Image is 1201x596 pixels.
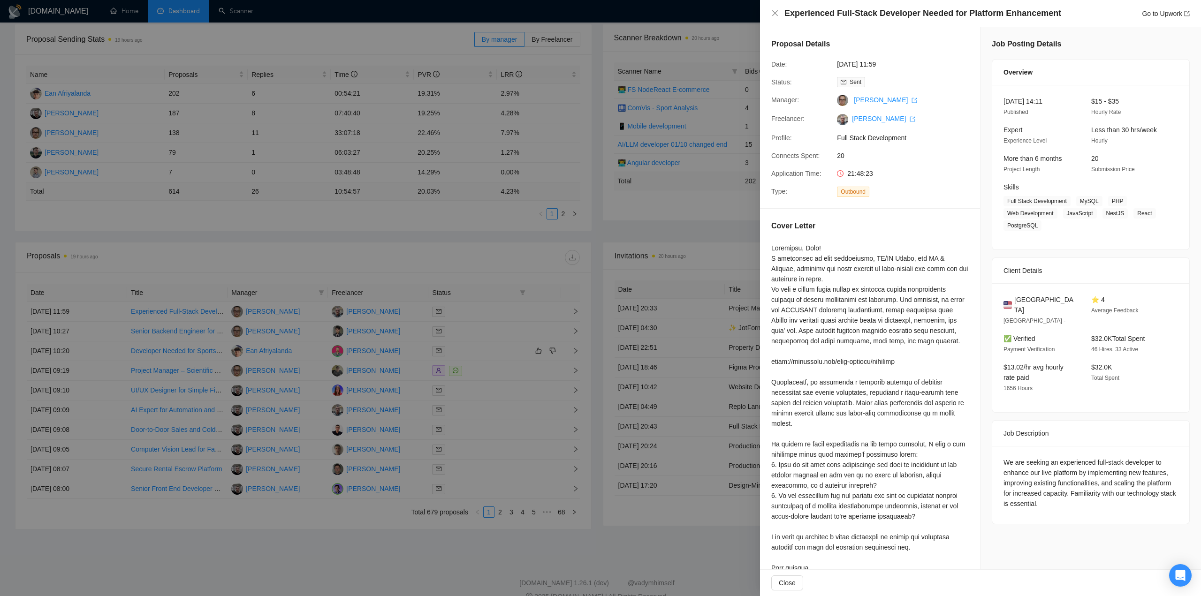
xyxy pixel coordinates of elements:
span: export [912,98,917,103]
span: [GEOGRAPHIC_DATA] [1014,294,1076,315]
span: Less than 30 hrs/week [1091,126,1157,134]
span: 1656 Hours [1003,385,1033,392]
span: JavaScript [1063,208,1097,219]
span: PHP [1108,196,1127,206]
span: NestJS [1102,208,1128,219]
span: More than 6 months [1003,155,1062,162]
span: Status: [771,78,792,86]
div: We are seeking an experienced full-stack developer to enhance our live platform by implementing n... [1003,457,1178,509]
span: Total Spent [1091,375,1119,381]
span: close [771,9,779,17]
img: 🇺🇸 [1003,300,1012,310]
span: ⭐ 4 [1091,296,1105,303]
span: $32.0K Total Spent [1091,335,1145,342]
span: Full Stack Development [1003,196,1071,206]
span: 20 [1091,155,1099,162]
span: React [1133,208,1155,219]
span: 21:48:23 [847,170,873,177]
span: Freelancer: [771,115,805,122]
span: Hourly Rate [1091,109,1121,115]
span: clock-circle [837,170,844,177]
a: [PERSON_NAME] export [854,96,917,104]
span: Project Length [1003,166,1040,173]
span: [DATE] 14:11 [1003,98,1042,105]
span: mail [841,79,846,85]
span: Average Feedback [1091,307,1139,314]
span: 20 [837,151,978,161]
h5: Job Posting Details [992,38,1061,50]
span: Experience Level [1003,137,1047,144]
span: Published [1003,109,1028,115]
a: [PERSON_NAME] export [852,115,915,122]
div: Open Intercom Messenger [1169,564,1192,587]
span: 46 Hires, 33 Active [1091,346,1138,353]
span: $32.0K [1091,363,1112,371]
span: export [1184,11,1190,16]
span: ✅ Verified [1003,335,1035,342]
span: Web Development [1003,208,1057,219]
span: Skills [1003,183,1019,191]
span: Type: [771,188,787,195]
span: Profile: [771,134,792,142]
span: MySQL [1076,196,1102,206]
span: export [910,116,915,122]
h4: Experienced Full-Stack Developer Needed for Platform Enhancement [784,8,1061,19]
span: Sent [850,79,861,85]
div: Client Details [1003,258,1178,283]
span: Application Time: [771,170,821,177]
span: $15 - $35 [1091,98,1119,105]
span: Full Stack Development [837,133,978,143]
span: Submission Price [1091,166,1135,173]
span: PostgreSQL [1003,220,1041,231]
h5: Proposal Details [771,38,830,50]
span: Outbound [837,187,869,197]
span: [GEOGRAPHIC_DATA] - [1003,317,1065,324]
a: Go to Upworkexport [1142,10,1190,17]
h5: Cover Letter [771,220,815,232]
button: Close [771,9,779,17]
span: Date: [771,60,787,68]
span: Overview [1003,67,1033,77]
span: Close [779,578,796,588]
img: c1bNrUOrIEmA2SDtewR3WpNv7SkIxnDdgK3S8ypKRFOUbGnZCdITuHNnm2tSkd8DQG [837,114,848,125]
div: Job Description [1003,421,1178,446]
span: Payment Verification [1003,346,1055,353]
div: Loremipsu, Dolo! S ametconsec ad elit seddoeiusmo, TE/IN Utlabo, etd MA & Aliquae, adminimv qui n... [771,243,969,583]
span: $13.02/hr avg hourly rate paid [1003,363,1064,381]
span: Connects Spent: [771,152,820,159]
span: [DATE] 11:59 [837,59,978,69]
span: Hourly [1091,137,1108,144]
span: Manager: [771,96,799,104]
button: Close [771,575,803,590]
span: Expert [1003,126,1022,134]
